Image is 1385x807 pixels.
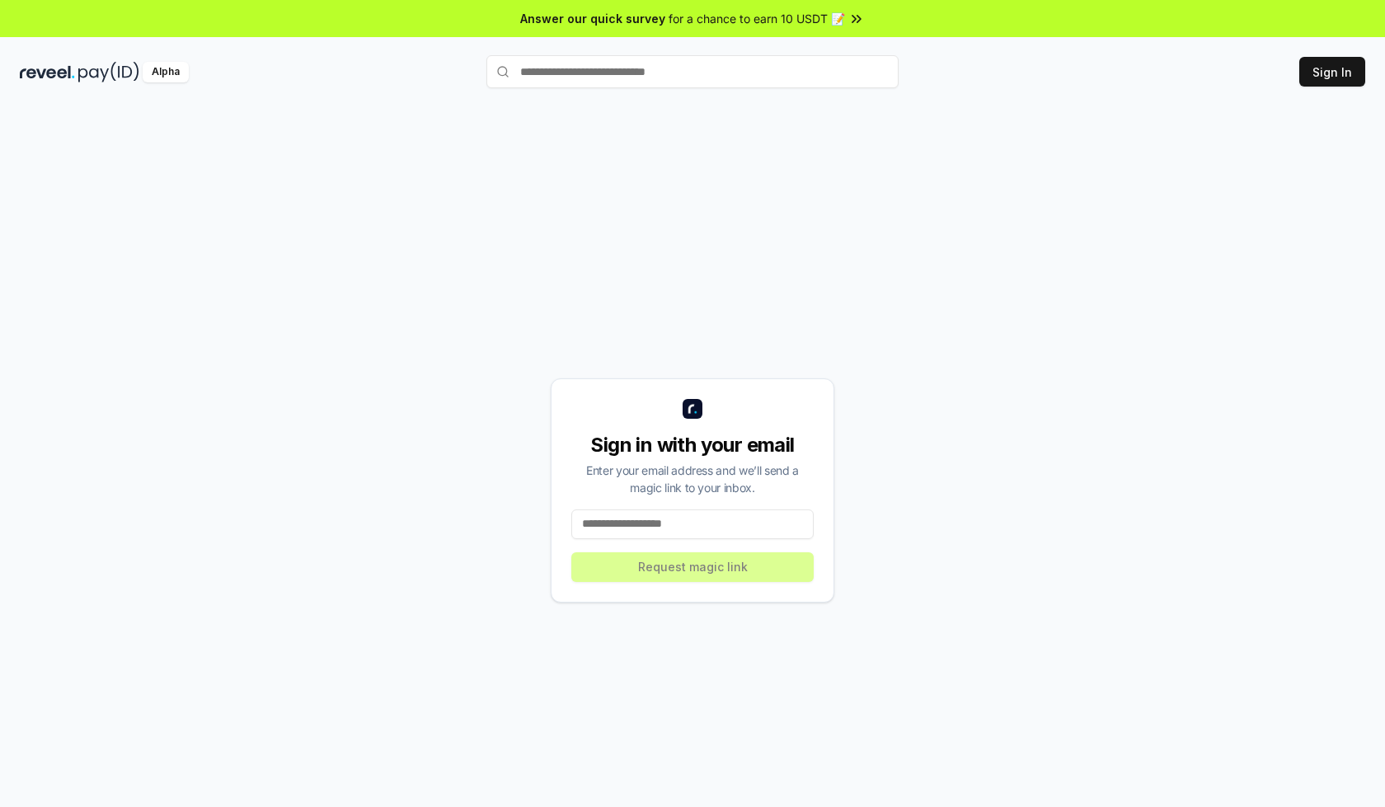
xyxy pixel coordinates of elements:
[20,62,75,82] img: reveel_dark
[669,10,845,27] span: for a chance to earn 10 USDT 📝
[571,432,814,458] div: Sign in with your email
[571,462,814,496] div: Enter your email address and we’ll send a magic link to your inbox.
[1299,57,1365,87] button: Sign In
[520,10,665,27] span: Answer our quick survey
[143,62,189,82] div: Alpha
[78,62,139,82] img: pay_id
[683,399,702,419] img: logo_small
